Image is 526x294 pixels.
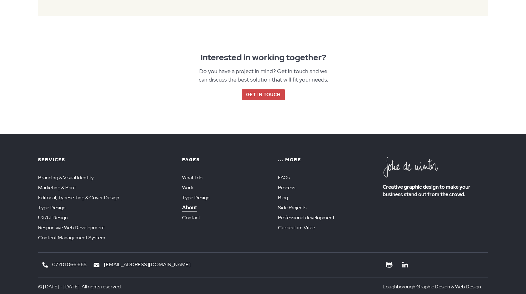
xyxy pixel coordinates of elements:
[52,261,87,268] a: 07701 066 665
[38,184,76,191] a: Marketing & Print
[278,174,290,181] a: FAQs
[278,224,315,231] a: Curriculum Vitae
[182,194,210,201] a: Type Design
[38,174,94,181] a: Branding & Visual Identity
[38,214,68,221] a: UX/UI Design
[278,204,306,211] a: Side Projects
[38,194,119,201] a: Editorial, Typesetting & Cover Design
[182,204,197,212] a: About
[38,234,105,241] a: Content Management System
[278,194,288,201] a: Blog
[198,67,329,89] p: Do you have a project in mind? Get in touch and we can discuss the best solution that will fit yo...
[182,214,200,221] a: Contact
[383,283,481,290] a: Loughborough Graphic Design & Web Design
[278,214,335,221] a: Professional development
[38,157,182,167] h4: Services
[278,157,374,167] h4: ... More
[383,183,486,203] p: Creative graphic design to make your business stand out from the crowd.
[38,224,105,231] a: Responsive Web Development
[104,261,191,268] a: [EMAIL_ADDRESS][DOMAIN_NAME]
[160,44,367,67] h2: Interested in working together?
[182,174,202,181] a: What I do
[38,204,66,211] a: Type Design
[383,157,439,178] img: Joke De Winter logo.
[182,157,278,167] h4: Pages
[278,184,295,191] a: Process
[182,184,193,191] a: Work
[242,89,285,100] a: Get in touch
